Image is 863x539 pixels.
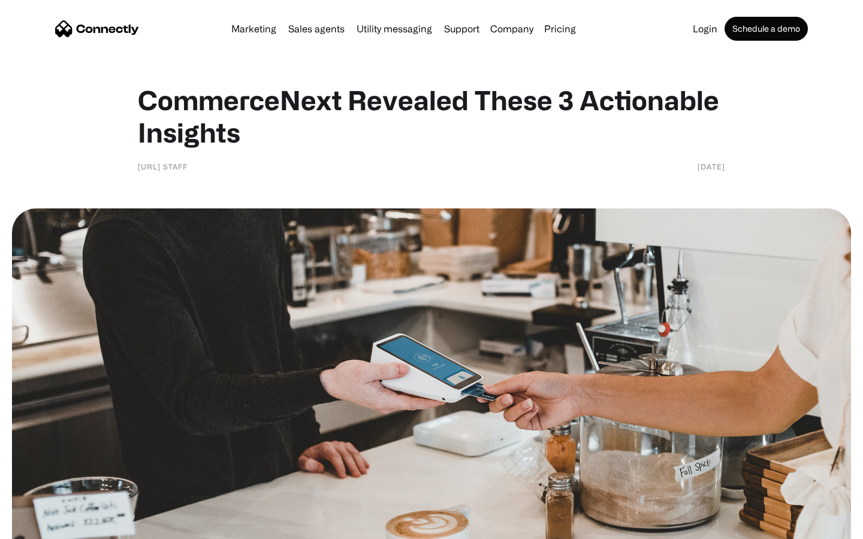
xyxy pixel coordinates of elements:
[539,24,581,34] a: Pricing
[487,20,537,37] div: Company
[227,24,281,34] a: Marketing
[490,20,533,37] div: Company
[352,24,437,34] a: Utility messaging
[698,161,725,172] div: [DATE]
[725,17,808,41] a: Schedule a demo
[688,24,722,34] a: Login
[439,24,484,34] a: Support
[24,518,72,535] ul: Language list
[283,24,349,34] a: Sales agents
[138,84,725,149] h1: CommerceNext Revealed These 3 Actionable Insights
[12,518,72,535] aside: Language selected: English
[55,20,139,38] a: home
[138,161,188,172] div: [URL] Staff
